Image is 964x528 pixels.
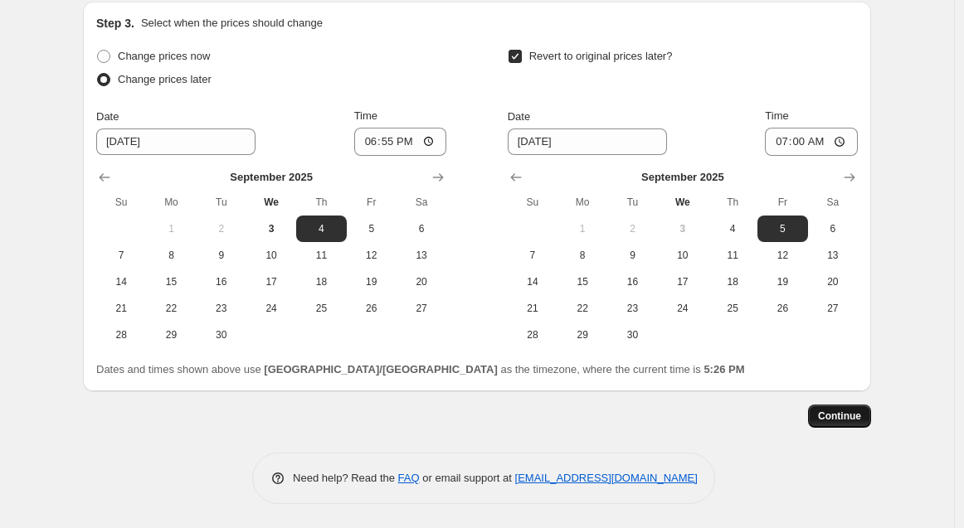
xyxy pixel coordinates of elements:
[714,222,751,235] span: 4
[293,472,398,484] span: Need help? Read the
[103,249,139,262] span: 7
[614,328,650,342] span: 30
[253,275,290,288] span: 17
[515,472,698,484] a: [EMAIL_ADDRESS][DOMAIN_NAME]
[815,249,851,262] span: 13
[153,275,189,288] span: 15
[246,269,296,295] button: Wednesday September 17 2025
[96,128,256,155] input: 9/3/2025
[757,295,807,322] button: Friday September 26 2025
[103,196,139,209] span: Su
[514,196,551,209] span: Su
[607,242,657,269] button: Tuesday September 9 2025
[253,302,290,315] span: 24
[757,189,807,216] th: Friday
[253,249,290,262] span: 10
[765,128,858,156] input: 12:00
[403,249,440,262] span: 13
[508,128,667,155] input: 9/3/2025
[303,249,339,262] span: 11
[808,404,871,428] button: Continue
[815,275,851,288] span: 20
[658,189,708,216] th: Wednesday
[303,302,339,315] span: 25
[708,242,757,269] button: Thursday September 11 2025
[353,275,390,288] span: 19
[557,269,607,295] button: Monday September 15 2025
[397,269,446,295] button: Saturday September 20 2025
[658,216,708,242] button: Today Wednesday September 3 2025
[508,295,557,322] button: Sunday September 21 2025
[403,222,440,235] span: 6
[398,472,420,484] a: FAQ
[764,275,801,288] span: 19
[420,472,515,484] span: or email support at
[564,196,601,209] span: Mo
[426,166,450,189] button: Show next month, October 2025
[197,322,246,348] button: Tuesday September 30 2025
[296,189,346,216] th: Thursday
[808,189,858,216] th: Saturday
[708,189,757,216] th: Thursday
[153,196,189,209] span: Mo
[557,216,607,242] button: Monday September 1 2025
[838,166,861,189] button: Show next month, October 2025
[564,249,601,262] span: 8
[557,242,607,269] button: Monday September 8 2025
[246,242,296,269] button: Wednesday September 10 2025
[757,269,807,295] button: Friday September 19 2025
[303,275,339,288] span: 18
[665,302,701,315] span: 24
[765,109,788,122] span: Time
[557,322,607,348] button: Monday September 29 2025
[96,242,146,269] button: Sunday September 7 2025
[808,295,858,322] button: Saturday September 27 2025
[353,222,390,235] span: 5
[557,189,607,216] th: Monday
[146,189,196,216] th: Monday
[397,189,446,216] th: Saturday
[504,166,528,189] button: Show previous month, August 2025
[808,216,858,242] button: Saturday September 6 2025
[607,322,657,348] button: Tuesday September 30 2025
[403,302,440,315] span: 27
[514,275,551,288] span: 14
[614,222,650,235] span: 2
[764,196,801,209] span: Fr
[96,269,146,295] button: Sunday September 14 2025
[153,249,189,262] span: 8
[607,189,657,216] th: Tuesday
[347,216,397,242] button: Friday September 5 2025
[253,196,290,209] span: We
[296,269,346,295] button: Thursday September 18 2025
[203,275,240,288] span: 16
[508,269,557,295] button: Sunday September 14 2025
[508,322,557,348] button: Sunday September 28 2025
[347,295,397,322] button: Friday September 26 2025
[146,322,196,348] button: Monday September 29 2025
[714,302,751,315] span: 25
[665,196,701,209] span: We
[815,302,851,315] span: 27
[665,249,701,262] span: 10
[508,110,530,123] span: Date
[708,216,757,242] button: Thursday September 4 2025
[514,249,551,262] span: 7
[353,249,390,262] span: 12
[818,409,861,423] span: Continue
[141,15,323,31] p: Select when the prices should change
[153,328,189,342] span: 29
[96,15,134,31] h2: Step 3.
[347,269,397,295] button: Friday September 19 2025
[708,295,757,322] button: Thursday September 25 2025
[658,295,708,322] button: Wednesday September 24 2025
[764,249,801,262] span: 12
[614,249,650,262] span: 9
[303,222,339,235] span: 4
[103,328,139,342] span: 28
[607,295,657,322] button: Tuesday September 23 2025
[808,269,858,295] button: Saturday September 20 2025
[303,196,339,209] span: Th
[118,73,212,85] span: Change prices later
[564,328,601,342] span: 29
